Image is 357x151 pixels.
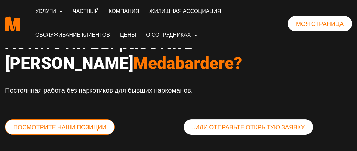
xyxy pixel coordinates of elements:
font: Medabardere? [133,54,242,73]
a: Цены [115,24,141,47]
a: ..или отправьте открытую заявку [184,119,313,135]
font: ..или отправьте открытую заявку [192,124,305,131]
font: Постоянная работа без наркотиков для бывших наркоманов. [5,86,193,94]
a: Стартовая страница сотрудников [5,11,20,36]
a: Моя страница [288,16,352,31]
font: Частный [73,8,99,14]
font: Жилищная ассоциация [149,8,221,14]
font: Моя страница [296,20,344,27]
font: Обслуживание клиентов [35,32,110,38]
font: Цены [120,32,136,38]
font: Услуги [35,8,56,14]
a: О сотрудниках [141,24,202,47]
font: О сотрудниках [146,32,191,38]
font: Компания [109,8,139,14]
a: Обслуживание клиентов [30,24,115,47]
a: Посмотрите наши позиции [5,119,115,135]
font: Посмотрите наши позиции [13,124,106,131]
